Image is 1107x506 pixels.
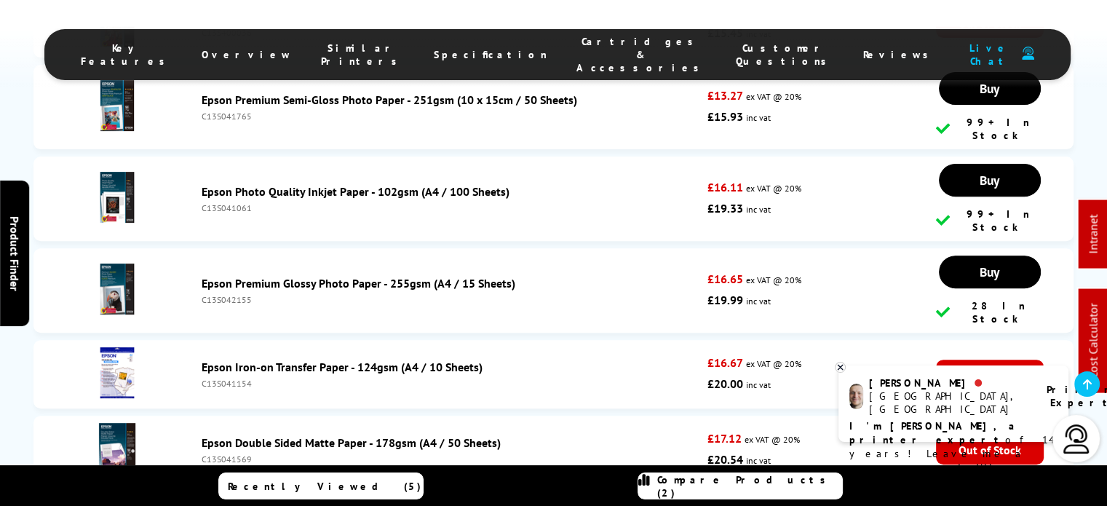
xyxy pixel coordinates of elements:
a: Cost Calculator [1086,304,1100,379]
a: Intranet [1086,215,1100,254]
span: Buy [980,80,999,97]
div: [PERSON_NAME] [869,376,1028,390]
span: Customer Questions [736,41,834,68]
img: user-headset-duotone.svg [1022,47,1034,60]
span: Reviews [863,48,936,61]
span: Buy [980,264,999,280]
div: 99+ In Stock [936,207,1044,234]
span: ex VAT @ 20% [746,183,801,194]
div: C13S041154 [202,378,700,389]
span: Live Chat [965,41,1015,68]
p: of 14 years! Leave me a message and I'll respond ASAP [849,419,1058,489]
strong: £20.00 [707,376,743,391]
span: inc vat [746,455,771,466]
a: Epson Photo Quality Inkjet Paper - 102gsm (A4 / 100 Sheets) [202,184,509,199]
a: Epson Premium Glossy Photo Paper - 255gsm (A4 / 15 Sheets) [202,276,515,290]
span: Product Finder [7,216,22,290]
a: Compare Products (2) [638,473,843,499]
strong: £16.67 [707,355,743,370]
div: 99+ In Stock [936,116,1044,142]
span: Cartridges & Accessories [576,35,707,74]
span: inc vat [746,112,771,123]
a: Epson Double Sided Matte Paper - 178gsm (A4 / 50 Sheets) [202,435,501,450]
strong: £16.65 [707,272,743,286]
strong: £15.93 [707,109,743,124]
b: I'm [PERSON_NAME], a printer expert [849,419,1019,446]
img: ashley-livechat.png [849,384,863,409]
span: Key Features [81,41,172,68]
span: Recently Viewed (5) [228,480,421,493]
span: ex VAT @ 20% [746,274,801,285]
div: C13S041569 [202,454,700,465]
strong: £19.33 [707,201,743,216]
span: ex VAT @ 20% [746,358,801,369]
strong: £20.54 [707,452,743,467]
a: Epson Premium Semi-Gloss Photo Paper - 251gsm (10 x 15cm / 50 Sheets) [202,92,577,107]
span: Out of Stock [936,360,1044,389]
strong: £13.27 [707,88,743,103]
img: user-headset-light.svg [1062,424,1091,454]
span: Compare Products (2) [657,473,842,499]
span: inc vat [746,204,771,215]
div: C13S041765 [202,111,700,122]
img: Epson Premium Glossy Photo Paper - 255gsm (A4 / 15 Sheets) [92,264,143,315]
span: Overview [202,48,292,61]
img: Epson Premium Semi-Gloss Photo Paper - 251gsm (10 x 15cm / 50 Sheets) [92,80,143,131]
span: Specification [434,48,547,61]
strong: £19.99 [707,293,743,307]
div: [GEOGRAPHIC_DATA], [GEOGRAPHIC_DATA] [869,390,1028,416]
div: C13S041061 [202,202,700,213]
strong: £17.12 [707,431,742,446]
strong: £16.11 [707,180,743,194]
div: 28 In Stock [936,299,1044,325]
div: C13S042155 [202,294,700,305]
img: Epson Iron-on Transfer Paper - 124gsm (A4 / 10 Sheets) [92,347,143,398]
span: inc vat [746,379,771,390]
span: ex VAT @ 20% [746,91,801,102]
span: inc vat [746,296,771,307]
img: Epson Double Sided Matte Paper - 178gsm (A4 / 50 Sheets) [92,423,143,474]
img: Epson Photo Quality Inkjet Paper - 102gsm (A4 / 100 Sheets) [92,172,143,223]
span: ex VAT @ 20% [745,434,800,445]
span: Buy [980,172,999,189]
a: Epson Iron-on Transfer Paper - 124gsm (A4 / 10 Sheets) [202,360,483,374]
span: Similar Printers [321,41,405,68]
a: Recently Viewed (5) [218,473,424,499]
